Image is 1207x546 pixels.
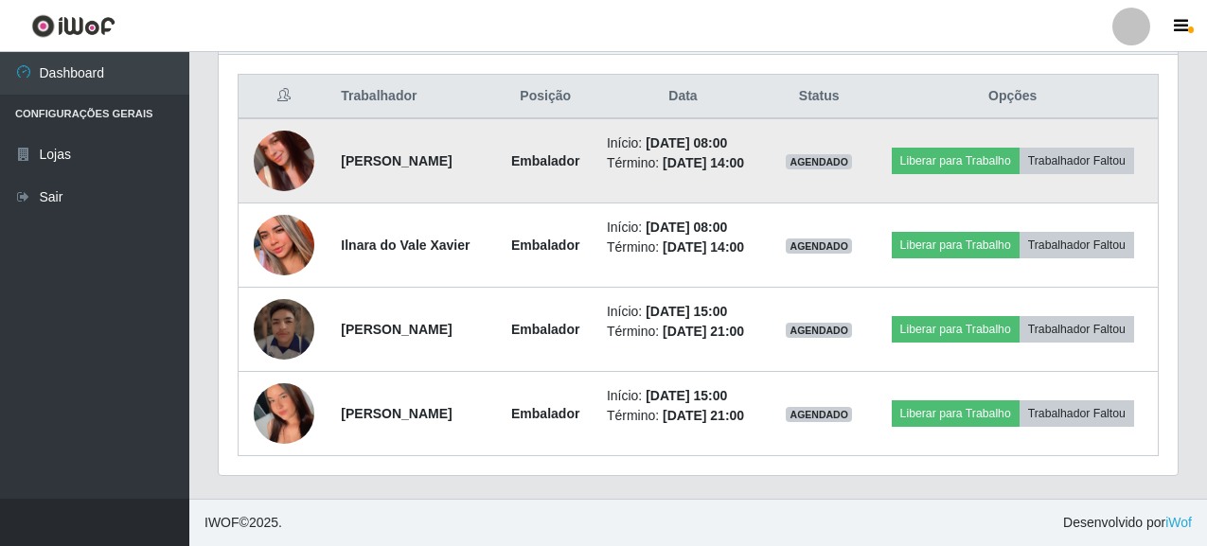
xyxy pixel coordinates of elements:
img: 1756303335716.jpeg [254,346,314,482]
strong: [PERSON_NAME] [341,153,452,168]
button: Trabalhador Faltou [1020,232,1134,258]
strong: Ilnara do Vale Xavier [341,238,470,253]
li: Término: [607,153,759,173]
a: iWof [1165,515,1192,530]
li: Término: [607,406,759,426]
th: Posição [496,75,595,119]
time: [DATE] 08:00 [646,220,727,235]
img: 1750952602426.jpeg [254,180,314,311]
li: Início: [607,386,759,406]
span: AGENDADO [786,407,852,422]
strong: Embalador [511,406,579,421]
strong: [PERSON_NAME] [341,406,452,421]
span: © 2025 . [204,513,282,533]
li: Término: [607,322,759,342]
time: [DATE] 14:00 [663,239,744,255]
span: AGENDADO [786,238,852,254]
strong: Embalador [511,153,579,168]
li: Início: [607,133,759,153]
button: Liberar para Trabalho [892,316,1020,343]
button: Trabalhador Faltou [1020,316,1134,343]
strong: Embalador [511,322,579,337]
time: [DATE] 14:00 [663,155,744,170]
img: CoreUI Logo [31,14,115,38]
time: [DATE] 15:00 [646,388,727,403]
span: AGENDADO [786,154,852,169]
span: IWOF [204,515,240,530]
th: Data [595,75,771,119]
button: Trabalhador Faltou [1020,400,1134,427]
time: [DATE] 21:00 [663,324,744,339]
li: Início: [607,302,759,322]
li: Término: [607,238,759,257]
button: Liberar para Trabalho [892,148,1020,174]
button: Trabalhador Faltou [1020,148,1134,174]
th: Opções [867,75,1158,119]
img: 1757949495626.jpeg [254,107,314,215]
button: Liberar para Trabalho [892,232,1020,258]
strong: Embalador [511,238,579,253]
button: Liberar para Trabalho [892,400,1020,427]
time: [DATE] 08:00 [646,135,727,150]
span: AGENDADO [786,323,852,338]
time: [DATE] 15:00 [646,304,727,319]
time: [DATE] 21:00 [663,408,744,423]
strong: [PERSON_NAME] [341,322,452,337]
img: 1756318117701.jpeg [254,299,314,360]
th: Trabalhador [329,75,495,119]
span: Desenvolvido por [1063,513,1192,533]
th: Status [771,75,867,119]
li: Início: [607,218,759,238]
